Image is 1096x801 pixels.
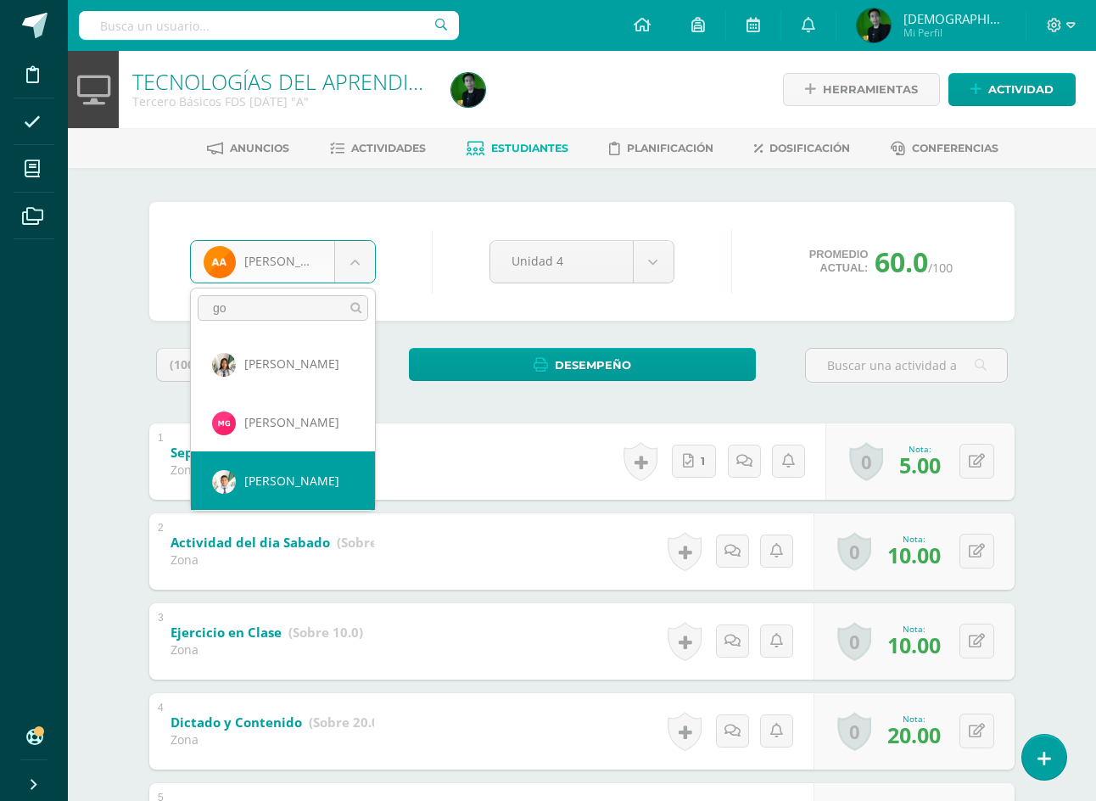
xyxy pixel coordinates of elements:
span: [PERSON_NAME] [244,414,339,430]
img: ed2ad477a6f30bf5361ee742e1ff0480.png [212,470,236,494]
span: [PERSON_NAME] [244,473,339,489]
img: 40eb8fb2154d49de2d57509309a2c936.png [212,353,236,377]
span: [PERSON_NAME] [244,356,339,372]
img: 5935f389d509ff93a93a93b7d5c3e80f.png [212,412,236,435]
